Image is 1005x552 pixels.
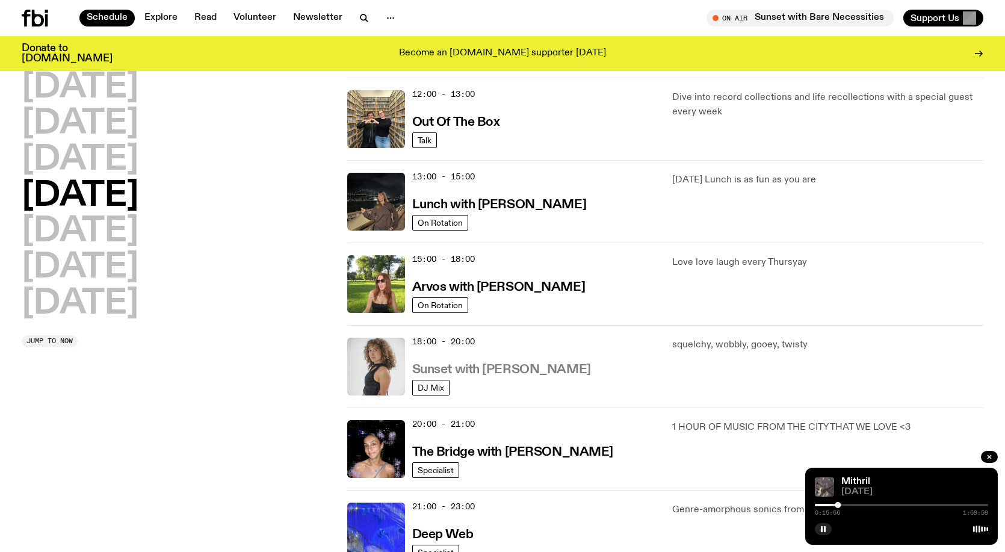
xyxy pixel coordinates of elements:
span: Jump to now [26,338,73,344]
span: 0:15:56 [815,510,840,516]
img: Izzy Page stands above looking down at Opera Bar. She poses in front of the Harbour Bridge in the... [347,173,405,231]
h3: Sunset with [PERSON_NAME] [412,364,591,376]
span: Support Us [911,13,959,23]
h3: Lunch with [PERSON_NAME] [412,199,586,211]
a: Out Of The Box [412,114,500,129]
a: Deep Web [412,526,473,541]
span: 21:00 - 23:00 [412,501,475,512]
button: [DATE] [22,71,138,105]
span: Talk [418,135,431,144]
p: [DATE] Lunch is as fun as you are [672,173,983,187]
span: 18:00 - 20:00 [412,336,475,347]
span: 12:00 - 13:00 [412,88,475,100]
a: Mithril [841,477,870,486]
button: Jump to now [22,335,78,347]
span: Specialist [418,465,454,474]
img: Matt and Kate stand in the music library and make a heart shape with one hand each. [347,90,405,148]
h3: Deep Web [412,529,473,541]
a: Lunch with [PERSON_NAME] [412,196,586,211]
h3: Arvos with [PERSON_NAME] [412,281,585,294]
button: [DATE] [22,143,138,177]
img: Lizzie Bowles is sitting in a bright green field of grass, with dark sunglasses and a black top. ... [347,255,405,313]
h3: The Bridge with [PERSON_NAME] [412,446,613,459]
a: Schedule [79,10,135,26]
a: DJ Mix [412,380,450,395]
span: 15:00 - 18:00 [412,253,475,265]
a: Specialist [412,462,459,478]
img: An abstract artwork in mostly grey, with a textural cross in the centre. There are metallic and d... [815,477,834,497]
p: Become an [DOMAIN_NAME] supporter [DATE] [399,48,606,59]
span: DJ Mix [418,383,444,392]
a: Explore [137,10,185,26]
img: Tangela looks past her left shoulder into the camera with an inquisitive look. She is wearing a s... [347,338,405,395]
a: Arvos with [PERSON_NAME] [412,279,585,294]
button: [DATE] [22,251,138,285]
button: [DATE] [22,179,138,213]
p: squelchy, wobbly, gooey, twisty [672,338,983,352]
p: 1 HOUR OF MUSIC FROM THE CITY THAT WE LOVE <3 [672,420,983,435]
a: Sunset with [PERSON_NAME] [412,361,591,376]
span: 13:00 - 15:00 [412,171,475,182]
span: On Rotation [418,300,463,309]
span: 1:59:59 [963,510,988,516]
span: 20:00 - 21:00 [412,418,475,430]
a: Newsletter [286,10,350,26]
p: Genre-amorphous sonics from the cyberdepths [672,503,983,517]
h3: Out Of The Box [412,116,500,129]
p: Love love laugh every Thursyay [672,255,983,270]
a: Read [187,10,224,26]
button: [DATE] [22,107,138,141]
h3: Donate to [DOMAIN_NAME] [22,43,113,64]
button: Support Us [903,10,983,26]
a: Volunteer [226,10,283,26]
a: The Bridge with [PERSON_NAME] [412,444,613,459]
p: Dive into record collections and life recollections with a special guest every week [672,90,983,119]
span: On Rotation [418,218,463,227]
a: Talk [412,132,437,148]
button: [DATE] [22,215,138,249]
button: On AirSunset with Bare Necessities [707,10,894,26]
span: [DATE] [841,488,988,497]
a: On Rotation [412,215,468,231]
a: On Rotation [412,297,468,313]
button: [DATE] [22,287,138,321]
